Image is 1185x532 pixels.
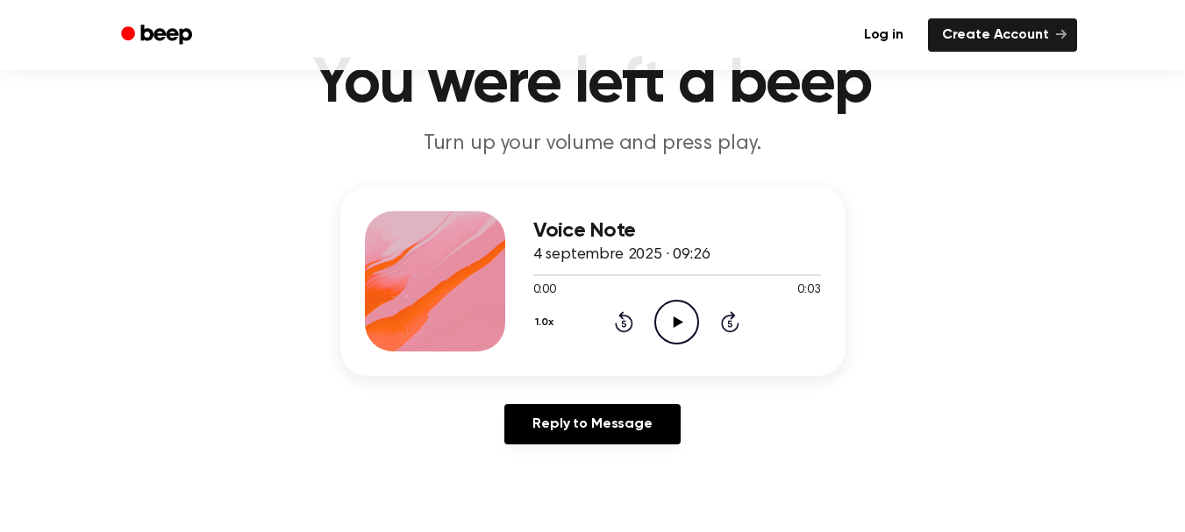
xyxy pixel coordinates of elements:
a: Beep [109,18,208,53]
a: Create Account [928,18,1077,52]
span: 4 septembre 2025 · 09:26 [533,247,710,263]
span: 0:03 [797,281,820,300]
p: Turn up your volume and press play. [256,130,930,159]
button: 1.0x [533,308,560,337]
h3: Voice Note [533,219,821,243]
a: Reply to Message [504,404,680,444]
a: Log in [850,18,917,52]
span: 0:00 [533,281,556,300]
h1: You were left a beep [144,53,1042,116]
